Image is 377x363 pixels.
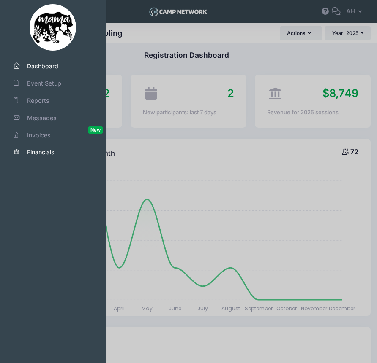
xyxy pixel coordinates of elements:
[27,62,86,70] span: Dashboard
[3,57,103,75] a: Dashboard
[3,109,103,126] a: Messages
[3,75,103,92] a: Event Setup
[27,148,86,156] span: Financials
[3,144,103,161] a: Financials
[3,126,103,144] a: InvoicesNew
[27,131,86,140] span: Invoices
[30,4,76,51] img: Mountain View Homeschooling
[27,96,86,105] span: Reports
[88,126,103,134] span: New
[27,113,86,122] span: Messages
[27,79,86,88] span: Event Setup
[3,92,103,109] a: Reports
